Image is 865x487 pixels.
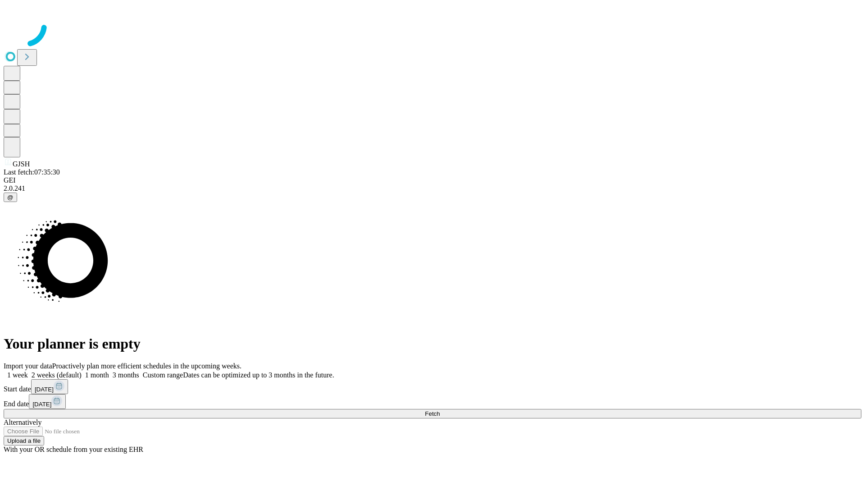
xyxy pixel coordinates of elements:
[13,160,30,168] span: GJSH
[4,379,861,394] div: Start date
[4,418,41,426] span: Alternatively
[4,394,861,409] div: End date
[52,362,241,370] span: Proactively plan more efficient schedules in the upcoming weeks.
[4,168,60,176] span: Last fetch: 07:35:30
[35,386,54,393] span: [DATE]
[29,394,66,409] button: [DATE]
[4,446,143,453] span: With your OR schedule from your existing EHR
[4,184,861,193] div: 2.0.241
[4,409,861,418] button: Fetch
[183,371,334,379] span: Dates can be optimized up to 3 months in the future.
[32,401,51,408] span: [DATE]
[85,371,109,379] span: 1 month
[31,379,68,394] button: [DATE]
[4,193,17,202] button: @
[4,335,861,352] h1: Your planner is empty
[4,362,52,370] span: Import your data
[7,194,14,201] span: @
[4,176,861,184] div: GEI
[143,371,183,379] span: Custom range
[113,371,139,379] span: 3 months
[425,410,440,417] span: Fetch
[7,371,28,379] span: 1 week
[4,436,44,446] button: Upload a file
[32,371,82,379] span: 2 weeks (default)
